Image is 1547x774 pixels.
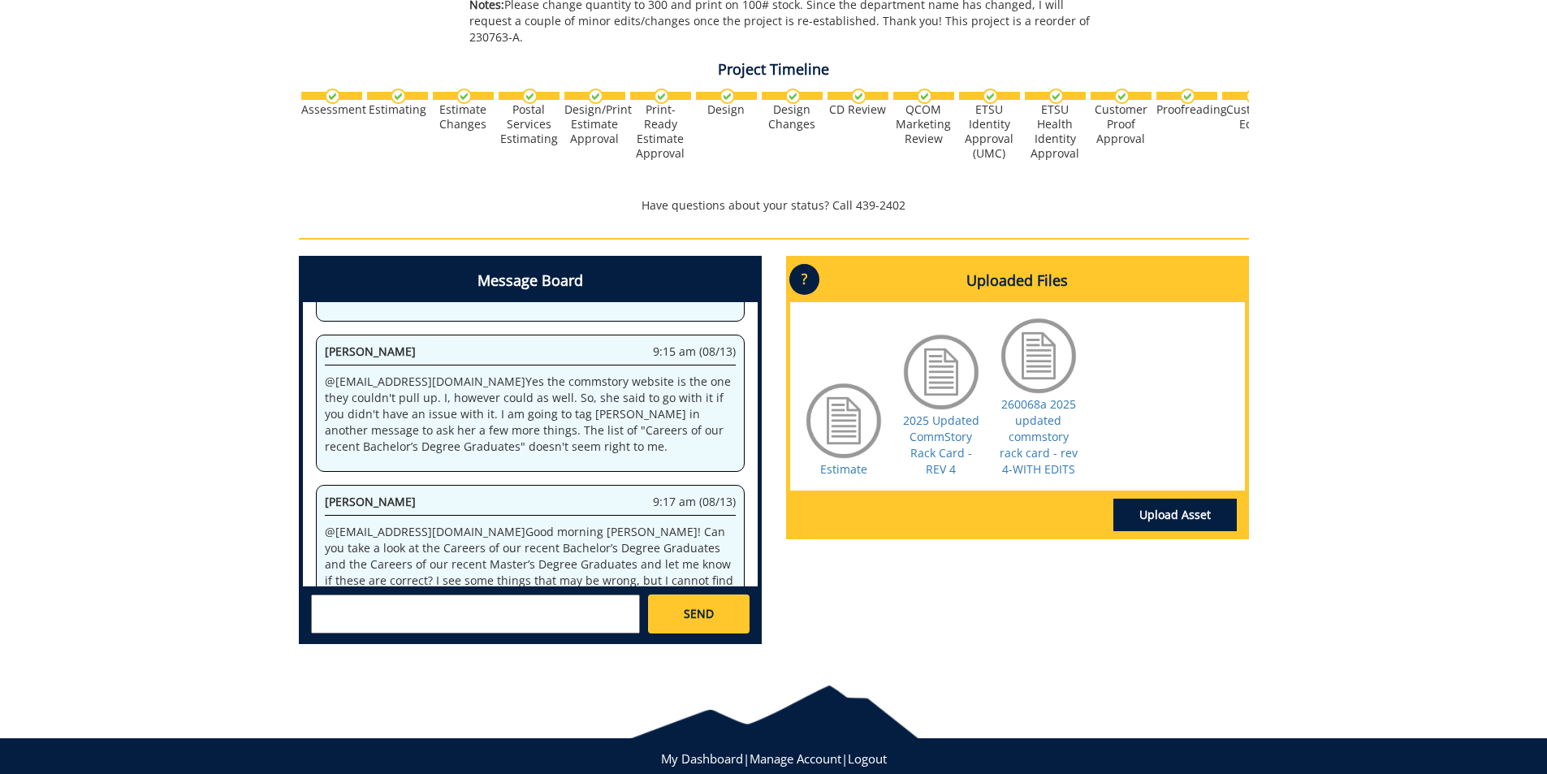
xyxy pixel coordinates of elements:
div: Customer Edits [1222,102,1283,132]
span: [PERSON_NAME] [325,344,416,359]
img: checkmark [1246,89,1261,104]
div: Customer Proof Approval [1091,102,1152,146]
img: checkmark [1180,89,1195,104]
img: checkmark [522,89,538,104]
h4: Project Timeline [299,62,1249,78]
div: Assessment [301,102,362,117]
div: Design [696,102,757,117]
img: checkmark [325,89,340,104]
span: 9:17 am (08/13) [653,494,736,510]
div: Estimate Changes [433,102,494,132]
img: checkmark [917,89,932,104]
p: Have questions about your status? Call 439-2402 [299,197,1249,214]
img: checkmark [719,89,735,104]
div: ETSU Health Identity Approval [1025,102,1086,161]
div: Postal Services Estimating [499,102,560,146]
div: QCOM Marketing Review [893,102,954,146]
div: Proofreading [1156,102,1217,117]
textarea: messageToSend [311,595,640,633]
img: checkmark [1048,89,1064,104]
p: @ [EMAIL_ADDRESS][DOMAIN_NAME] Good morning [PERSON_NAME]! Can you take a look at the Careers of ... [325,524,736,621]
h4: Message Board [303,260,758,302]
span: [PERSON_NAME] [325,494,416,509]
img: checkmark [391,89,406,104]
div: Print-Ready Estimate Approval [630,102,691,161]
img: checkmark [851,89,866,104]
img: checkmark [654,89,669,104]
div: Estimating [367,102,428,117]
img: checkmark [456,89,472,104]
p: @ [EMAIL_ADDRESS][DOMAIN_NAME] Yes the commstory website is the one they couldn't pull up. I, how... [325,374,736,455]
img: checkmark [983,89,998,104]
a: SEND [648,595,749,633]
div: Design Changes [762,102,823,132]
div: CD Review [828,102,888,117]
div: ETSU Identity Approval (UMC) [959,102,1020,161]
div: Design/Print Estimate Approval [564,102,625,146]
img: checkmark [1114,89,1130,104]
a: Estimate [820,461,867,477]
a: My Dashboard [661,750,743,767]
a: Upload Asset [1113,499,1237,531]
a: 2025 Updated CommStory Rack Card - REV 4 [903,413,979,477]
span: SEND [684,606,714,622]
p: ? [789,264,819,295]
a: Manage Account [750,750,841,767]
a: Logout [848,750,887,767]
span: 9:15 am (08/13) [653,344,736,360]
h4: Uploaded Files [790,260,1245,302]
img: checkmark [588,89,603,104]
a: 260068a 2025 updated commstory rack card - rev 4-WITH EDITS [1000,396,1078,477]
img: checkmark [785,89,801,104]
